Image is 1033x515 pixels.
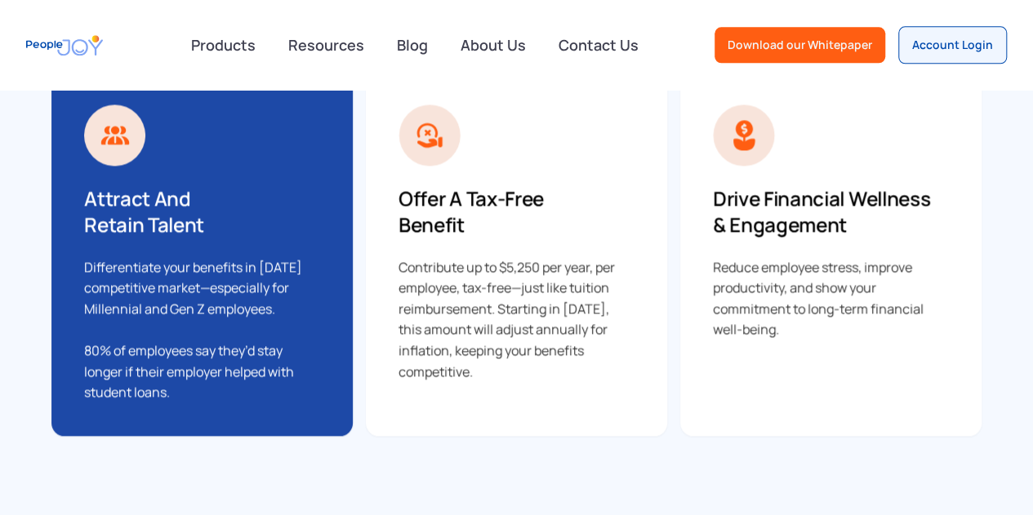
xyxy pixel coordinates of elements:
[728,37,872,53] div: Download our Whitepaper
[713,185,937,238] h3: Drive Financial Wellness & Engagement
[26,27,103,64] a: home
[84,257,320,403] div: Differentiate your benefits in [DATE] competitive market—especially for Millennial and Gen Z empl...
[715,27,885,63] a: Download our Whitepaper
[84,185,249,238] h3: Attract and Retain Talent
[451,27,536,63] a: About Us
[898,26,1007,64] a: Account Login
[278,27,374,63] a: Resources
[549,27,648,63] a: Contact Us
[912,37,993,53] div: Account Login
[399,185,563,238] h3: Offer a Tax-Free Benefit
[713,257,949,340] div: Reduce employee stress, improve productivity, and show your commitment to long-term financial wel...
[387,27,438,63] a: Blog
[399,257,634,383] div: Contribute up to $5,250 per year, per employee, tax-free—just like tuition reimbursement. Startin...
[181,29,265,61] div: Products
